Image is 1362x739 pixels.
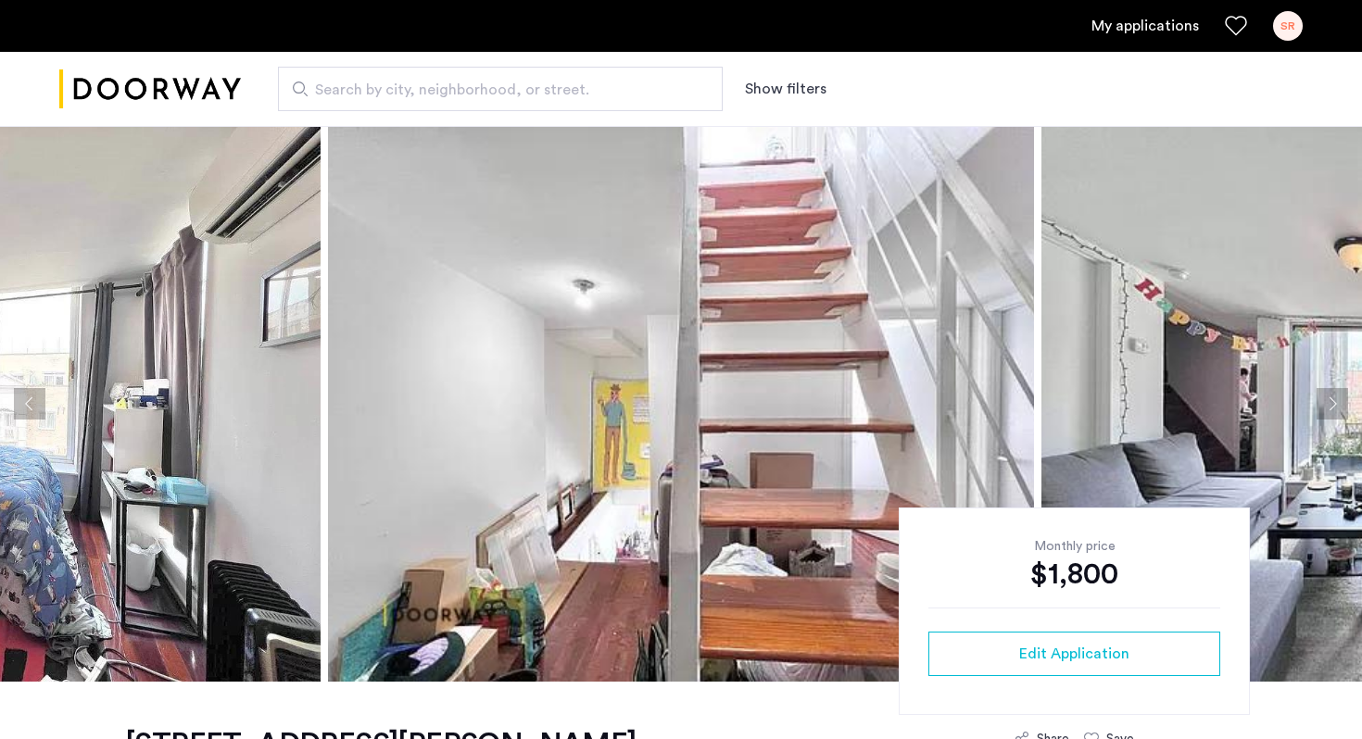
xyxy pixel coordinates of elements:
a: My application [1091,15,1199,37]
a: Favorites [1225,15,1247,37]
button: Show or hide filters [745,78,826,100]
div: $1,800 [928,556,1220,593]
span: Search by city, neighborhood, or street. [315,79,671,101]
button: Next apartment [1317,388,1348,420]
button: button [928,632,1220,676]
img: logo [59,55,241,124]
img: apartment [328,126,1034,682]
span: Edit Application [1019,643,1129,665]
div: Monthly price [928,537,1220,556]
input: Apartment Search [278,67,723,111]
a: Cazamio logo [59,55,241,124]
div: SR [1273,11,1303,41]
button: Previous apartment [14,388,45,420]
